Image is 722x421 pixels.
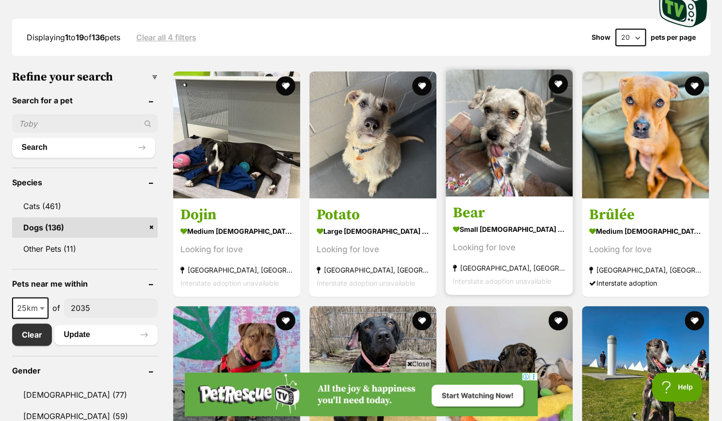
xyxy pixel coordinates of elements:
[64,299,158,317] input: postcode
[589,206,702,224] h3: Brûlée
[309,71,436,198] img: Potato - Irish Wolfhound Dog
[317,206,429,224] h3: Potato
[180,263,293,276] strong: [GEOGRAPHIC_DATA], [GEOGRAPHIC_DATA]
[589,243,702,256] div: Looking for love
[685,311,705,330] button: favourite
[180,224,293,238] strong: medium [DEMOGRAPHIC_DATA] Dog
[12,96,158,105] header: Search for a pet
[412,76,432,96] button: favourite
[582,71,709,198] img: Brûlée - Staffy Dog
[13,301,48,315] span: 25km
[453,261,565,275] strong: [GEOGRAPHIC_DATA], [GEOGRAPHIC_DATA]
[592,33,610,41] span: Show
[12,366,158,375] header: Gender
[185,372,538,416] iframe: Advertisement
[651,33,696,41] label: pets per page
[446,69,573,196] img: Bear - Maltese Dog
[180,206,293,224] h3: Dojin
[276,76,295,96] button: favourite
[12,239,158,259] a: Other Pets (11)
[317,263,429,276] strong: [GEOGRAPHIC_DATA], [GEOGRAPHIC_DATA]
[589,224,702,238] strong: medium [DEMOGRAPHIC_DATA] Dog
[317,243,429,256] div: Looking for love
[12,70,158,84] h3: Refine your search
[405,359,432,369] span: Close
[12,178,158,187] header: Species
[276,311,295,330] button: favourite
[453,222,565,236] strong: small [DEMOGRAPHIC_DATA] Dog
[446,196,573,295] a: Bear small [DEMOGRAPHIC_DATA] Dog Looking for love [GEOGRAPHIC_DATA], [GEOGRAPHIC_DATA] Interstat...
[173,198,300,297] a: Dojin medium [DEMOGRAPHIC_DATA] Dog Looking for love [GEOGRAPHIC_DATA], [GEOGRAPHIC_DATA] Interst...
[309,198,436,297] a: Potato large [DEMOGRAPHIC_DATA] Dog Looking for love [GEOGRAPHIC_DATA], [GEOGRAPHIC_DATA] Interst...
[180,279,279,287] span: Interstate adoption unavailable
[317,279,415,287] span: Interstate adoption unavailable
[412,311,432,330] button: favourite
[180,243,293,256] div: Looking for love
[685,76,705,96] button: favourite
[453,241,565,254] div: Looking for love
[12,385,158,405] a: [DEMOGRAPHIC_DATA] (77)
[589,276,702,290] div: Interstate adoption
[27,32,120,42] span: Displaying to of pets
[548,74,568,94] button: favourite
[582,198,709,297] a: Brûlée medium [DEMOGRAPHIC_DATA] Dog Looking for love [GEOGRAPHIC_DATA], [GEOGRAPHIC_DATA] Inters...
[12,114,158,133] input: Toby
[92,32,105,42] strong: 136
[453,277,551,285] span: Interstate adoption unavailable
[76,32,84,42] strong: 19
[12,297,48,319] span: 25km
[548,311,568,330] button: favourite
[652,372,703,402] iframe: Help Scout Beacon - Open
[12,196,158,216] a: Cats (461)
[589,263,702,276] strong: [GEOGRAPHIC_DATA], [GEOGRAPHIC_DATA]
[173,71,300,198] img: Dojin - American Staffordshire Terrier Dog
[317,224,429,238] strong: large [DEMOGRAPHIC_DATA] Dog
[54,325,158,344] button: Update
[12,324,52,346] a: Clear
[12,217,158,238] a: Dogs (136)
[136,33,196,42] a: Clear all 4 filters
[65,32,68,42] strong: 1
[12,279,158,288] header: Pets near me within
[12,138,155,157] button: Search
[453,204,565,222] h3: Bear
[52,302,60,314] span: of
